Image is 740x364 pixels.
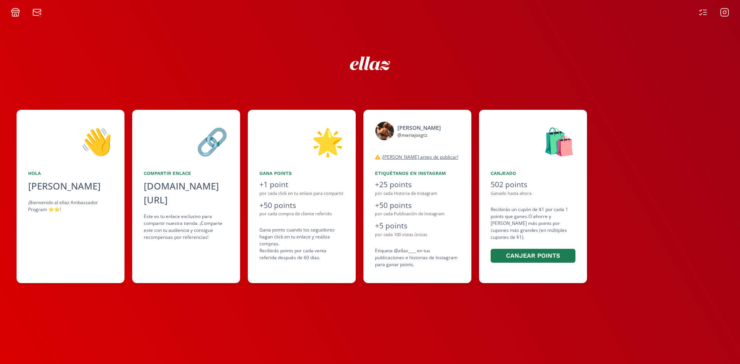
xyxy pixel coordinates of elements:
div: por cada Publicación de Instagram [375,211,460,217]
div: [PERSON_NAME] [397,124,441,132]
div: Etiquétanos en Instagram [375,170,460,177]
div: Canjeado [491,170,575,177]
div: Ganado hasta ahora [491,190,575,197]
div: Gana points cuando los seguidores hagan click en tu enlace y realiza compras . Recibirás points p... [259,226,344,261]
div: [DOMAIN_NAME][URL] [144,179,229,207]
div: +25 points [375,179,460,190]
div: Este es tu enlace exclusivo para compartir nuestra tienda. ¡Comparte este con tu audiencia y cons... [144,213,229,241]
div: +50 points [375,200,460,211]
button: Canjear points [491,249,575,263]
div: por cada Historia de Instagram [375,190,460,197]
div: 🌟 [259,121,344,161]
div: 🛍️ [491,121,575,161]
img: ew9eVGDHp6dD [350,57,390,70]
img: 525050199_18512760718046805_4512899896718383322_n.jpg [375,121,394,141]
div: Compartir Enlace [144,170,229,177]
div: por cada compra de cliente referido [259,211,344,217]
div: Hola [28,170,113,177]
div: 502 points [491,179,575,190]
div: Gana points [259,170,344,177]
u: ¡[PERSON_NAME] antes de publicar! [382,154,458,160]
div: +1 point [259,179,344,190]
div: +5 points [375,220,460,231]
div: Recibirás un cupón de $1 por cada 1 points que ganes. O ahorre y [PERSON_NAME] más points por cup... [491,206,575,264]
div: por cada click en tu enlace para compartir [259,190,344,197]
div: +50 points [259,200,344,211]
div: 👋 [28,121,113,161]
div: 🔗 [144,121,229,161]
div: @ mariajosgtz [397,132,441,139]
div: [PERSON_NAME] [28,179,113,193]
div: Etiqueta @ellaz____ en tus publicaciones e historias de Instagram para ganar points. [375,247,460,268]
div: por cada 100 vistas únicas [375,231,460,238]
div: ¡Bienvenido al ellaz Ambassador Program ⭐️⭐️! [28,199,113,213]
